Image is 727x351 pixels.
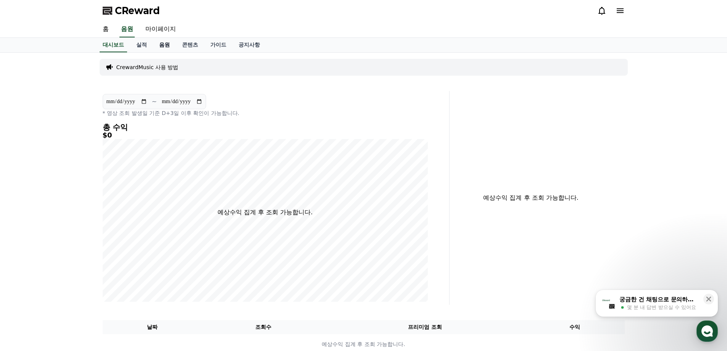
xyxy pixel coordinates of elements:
[115,5,160,17] span: CReward
[119,21,135,37] a: 음원
[70,254,79,260] span: 대화
[139,21,182,37] a: 마이페이지
[525,320,625,334] th: 수익
[176,38,204,52] a: 콘텐츠
[232,38,266,52] a: 공지사항
[103,340,624,348] p: 예상수익 집계 후 조회 가능합니다.
[50,242,98,261] a: 대화
[103,5,160,17] a: CReward
[218,208,313,217] p: 예상수익 집계 후 조회 가능합니다.
[103,123,428,131] h4: 총 수익
[103,131,428,139] h5: $0
[116,63,179,71] a: CrewardMusic 사용 방법
[202,320,324,334] th: 조회수
[97,21,115,37] a: 홈
[153,38,176,52] a: 음원
[103,109,428,117] p: * 영상 조회 발생일 기준 D+3일 이후 확인이 가능합니다.
[100,38,127,52] a: 대시보드
[118,254,127,260] span: 설정
[24,254,29,260] span: 홈
[103,320,202,334] th: 날짜
[152,97,157,106] p: ~
[325,320,525,334] th: 프리미엄 조회
[98,242,147,261] a: 설정
[130,38,153,52] a: 실적
[204,38,232,52] a: 가이드
[2,242,50,261] a: 홈
[456,193,606,202] p: 예상수익 집계 후 조회 가능합니다.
